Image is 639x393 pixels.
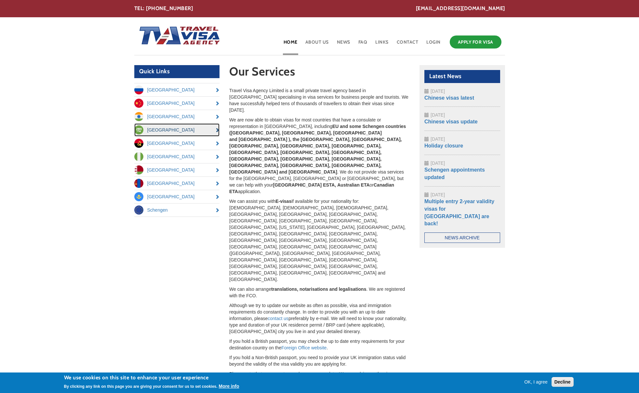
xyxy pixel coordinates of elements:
[229,302,410,335] p: Although we try to update our website as often as possible, visa and immigration requirements do ...
[134,20,221,52] img: Home
[134,110,220,123] a: [GEOGRAPHIC_DATA]
[431,136,445,142] span: [DATE]
[426,34,441,55] a: Login
[134,5,505,12] div: TEL: [PHONE_NUMBER]
[268,316,288,321] a: contact us
[450,35,501,49] a: Apply for Visa
[275,199,291,204] strong: E-visas
[229,87,410,113] p: Travel Visa Agency Limited is a small private travel agency based in [GEOGRAPHIC_DATA] specialisi...
[424,70,500,83] h2: Latest News
[229,65,410,81] h1: Our Services
[552,377,574,387] button: Decline
[431,161,445,166] span: [DATE]
[229,286,410,299] p: We can also arrange . We are registered with the FCO.
[431,192,445,197] span: [DATE]
[229,198,410,283] p: We can assist you with if available for your nationality for: [DEMOGRAPHIC_DATA], [DEMOGRAPHIC_DA...
[337,182,369,188] strong: Australian ETA
[424,199,494,227] a: Multiple entry 2-year validity visas for [GEOGRAPHIC_DATA] are back!
[219,383,239,389] button: More info
[64,374,239,381] h2: We use cookies on this site to enhance your user experience
[64,384,218,389] p: By clicking any link on this page you are giving your consent for us to set cookies.
[134,163,220,176] a: [GEOGRAPHIC_DATA]
[134,177,220,190] a: [GEOGRAPHIC_DATA]
[134,137,220,150] a: [GEOGRAPHIC_DATA]
[273,182,322,188] strong: [GEOGRAPHIC_DATA]
[281,345,326,350] a: Foreign Office website
[424,143,463,148] a: Holiday closure
[424,95,474,101] a: Chinese visas latest
[431,89,445,94] span: [DATE]
[305,34,329,55] a: About Us
[134,204,220,217] a: Schengen
[323,182,336,188] strong: ESTA,
[134,190,220,203] a: [GEOGRAPHIC_DATA]
[416,5,505,12] a: [EMAIL_ADDRESS][DOMAIN_NAME]
[229,338,410,351] p: If you hold a British passport, you may check the up to date entry requirements for your destinat...
[431,112,445,118] span: [DATE]
[424,167,485,180] a: Schengen appointments updated
[396,34,419,55] a: Contact
[134,123,220,136] a: [GEOGRAPHIC_DATA]
[522,379,550,385] button: OK, I agree
[424,119,478,124] a: Chinese visas update
[134,97,220,110] a: [GEOGRAPHIC_DATA]
[271,287,366,292] strong: translations, notarisations and legalisations
[424,232,500,243] a: News Archive
[336,34,351,55] a: News
[358,34,368,55] a: FAQ
[375,34,389,55] a: Links
[134,150,220,163] a: [GEOGRAPHIC_DATA]
[229,117,410,195] p: We are now able to obtain visas for most countries that have a consulate or representation in [GE...
[283,34,298,55] a: Home
[229,354,410,367] p: If you hold a Non-British passport, you need to provide your UK immigration status valid beyond t...
[134,83,220,96] a: [GEOGRAPHIC_DATA]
